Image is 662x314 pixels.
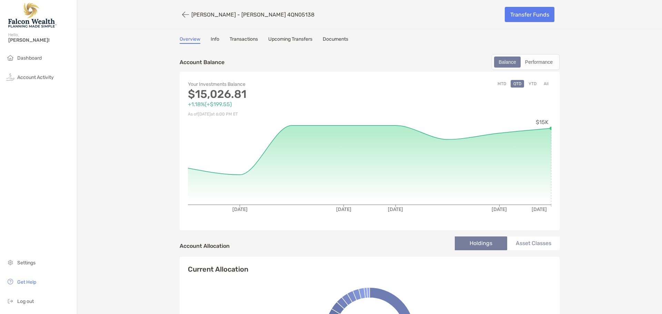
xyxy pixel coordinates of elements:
[495,80,509,88] button: MTD
[180,58,224,67] p: Account Balance
[541,80,551,88] button: All
[17,260,36,266] span: Settings
[532,206,547,212] tspan: [DATE]
[323,36,348,44] a: Documents
[6,297,14,305] img: logout icon
[17,74,54,80] span: Account Activity
[8,3,57,28] img: Falcon Wealth Planning Logo
[6,73,14,81] img: activity icon
[180,243,230,249] h4: Account Allocation
[17,279,36,285] span: Get Help
[521,57,556,67] div: Performance
[507,236,560,250] li: Asset Classes
[188,80,370,89] p: Your Investments Balance
[191,11,314,18] p: [PERSON_NAME] - [PERSON_NAME] 4QN05138
[6,277,14,286] img: get-help icon
[188,90,370,99] p: $15,026.81
[188,265,248,273] h4: Current Allocation
[188,110,370,119] p: As of [DATE] at 6:00 PM ET
[511,80,524,88] button: QTD
[492,206,507,212] tspan: [DATE]
[8,37,73,43] span: [PERSON_NAME]!
[230,36,258,44] a: Transactions
[17,55,42,61] span: Dashboard
[268,36,312,44] a: Upcoming Transfers
[526,80,539,88] button: YTD
[6,258,14,266] img: settings icon
[388,206,403,212] tspan: [DATE]
[492,54,560,70] div: segmented control
[188,100,370,109] p: +1.18% ( +$199.55 )
[536,119,549,125] tspan: $15K
[6,53,14,62] img: household icon
[211,36,219,44] a: Info
[336,206,351,212] tspan: [DATE]
[455,236,507,250] li: Holdings
[495,57,520,67] div: Balance
[180,36,200,44] a: Overview
[17,298,34,304] span: Log out
[505,7,554,22] a: Transfer Funds
[232,206,248,212] tspan: [DATE]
